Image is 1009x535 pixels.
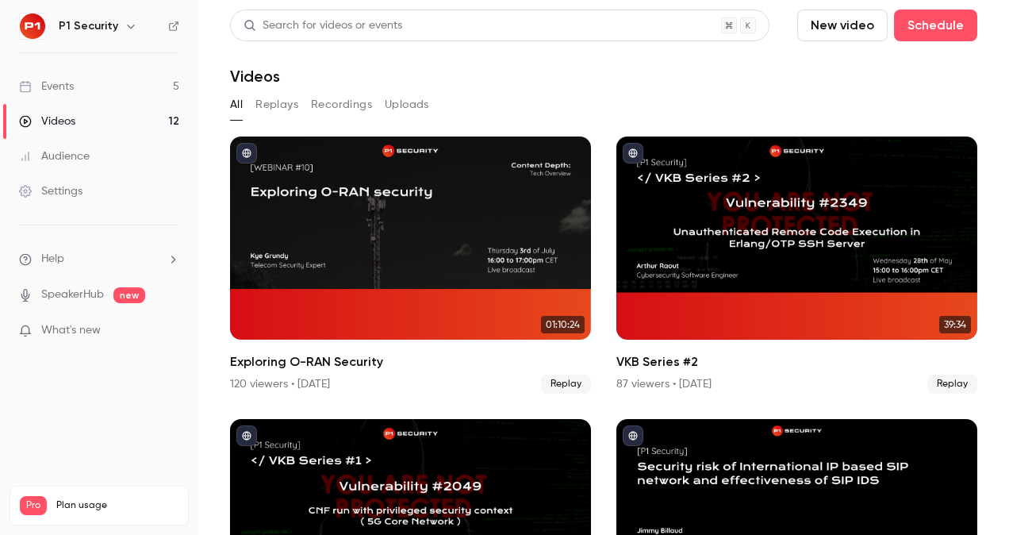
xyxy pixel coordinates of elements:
[230,67,280,86] h1: Videos
[894,10,977,41] button: Schedule
[59,18,118,34] h6: P1 Security
[19,114,75,129] div: Videos
[616,352,977,371] h2: VKB Series #2
[616,137,977,394] li: VKB Series #2
[20,496,47,515] span: Pro
[230,10,977,525] section: Videos
[160,324,179,338] iframe: Noticeable Trigger
[230,137,591,394] li: Exploring O-RAN Security
[19,79,74,94] div: Events
[230,92,243,117] button: All
[797,10,888,41] button: New video
[113,287,145,303] span: new
[230,137,591,394] a: 01:10:24Exploring O-RAN Security120 viewers • [DATE]Replay
[236,143,257,164] button: published
[623,425,643,446] button: published
[236,425,257,446] button: published
[255,92,298,117] button: Replays
[19,251,179,267] li: help-dropdown-opener
[41,251,64,267] span: Help
[939,316,971,333] span: 39:34
[19,148,90,164] div: Audience
[244,17,402,34] div: Search for videos or events
[541,316,585,333] span: 01:10:24
[41,287,104,303] a: SpeakerHub
[385,92,429,117] button: Uploads
[56,499,178,512] span: Plan usage
[623,143,643,164] button: published
[927,375,977,394] span: Replay
[616,376,712,392] div: 87 viewers • [DATE]
[230,352,591,371] h2: Exploring O-RAN Security
[230,376,330,392] div: 120 viewers • [DATE]
[541,375,591,394] span: Replay
[616,137,977,394] a: 39:34VKB Series #287 viewers • [DATE]Replay
[20,13,45,39] img: P1 Security
[311,92,372,117] button: Recordings
[41,322,101,339] span: What's new
[19,183,82,199] div: Settings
